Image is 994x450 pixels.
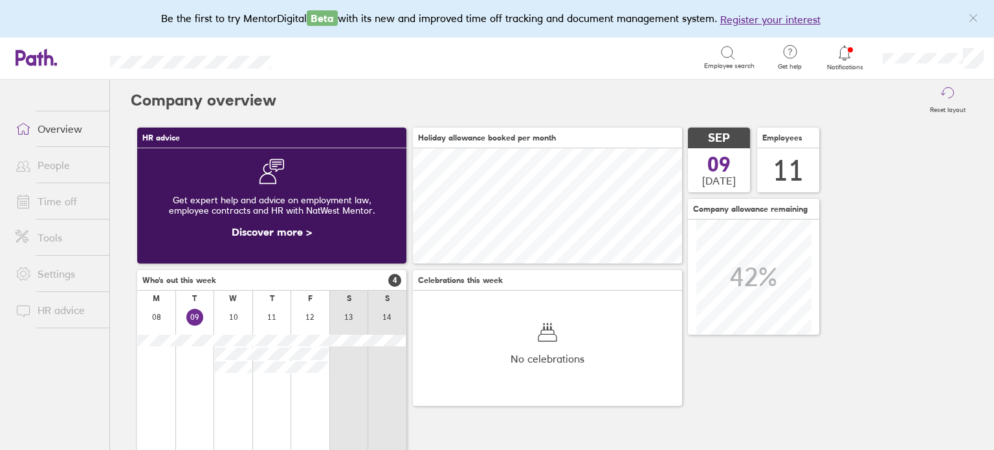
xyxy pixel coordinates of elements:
[5,297,109,323] a: HR advice
[347,294,351,303] div: S
[418,133,556,142] span: Holiday allowance booked per month
[824,63,866,71] span: Notifications
[693,205,808,214] span: Company allowance remaining
[306,51,339,63] div: Search
[142,276,216,285] span: Who's out this week
[5,152,109,178] a: People
[5,116,109,142] a: Overview
[161,10,834,27] div: Be the first to try MentorDigital with its new and improved time off tracking and document manage...
[769,63,811,71] span: Get help
[307,10,338,26] span: Beta
[270,294,274,303] div: T
[131,80,276,121] h2: Company overview
[922,102,973,114] label: Reset layout
[5,261,109,287] a: Settings
[229,294,237,303] div: W
[192,294,197,303] div: T
[232,225,312,238] a: Discover more >
[762,133,802,142] span: Employees
[824,44,866,71] a: Notifications
[388,274,401,287] span: 4
[5,188,109,214] a: Time off
[702,175,736,186] span: [DATE]
[704,62,755,70] span: Employee search
[153,294,160,303] div: M
[142,133,180,142] span: HR advice
[418,276,503,285] span: Celebrations this week
[720,12,821,27] button: Register your interest
[148,185,396,226] div: Get expert help and advice on employment law, employee contracts and HR with NatWest Mentor.
[511,353,584,365] span: No celebrations
[308,294,313,303] div: F
[708,131,730,145] span: SEP
[922,80,973,121] button: Reset layout
[5,225,109,251] a: Tools
[707,154,731,175] span: 09
[385,294,390,303] div: S
[773,154,804,187] div: 11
